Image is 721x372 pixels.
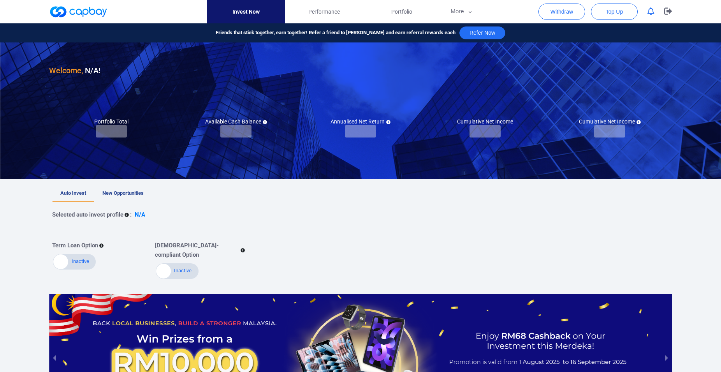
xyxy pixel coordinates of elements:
[205,118,267,125] h5: Available Cash Balance
[130,210,132,219] p: :
[331,118,390,125] h5: Annualised Net Return
[52,210,123,219] p: Selected auto invest profile
[308,7,340,16] span: Performance
[155,241,239,259] p: [DEMOGRAPHIC_DATA]-compliant Option
[135,210,145,219] p: N/A
[60,190,86,196] span: Auto Invest
[391,7,412,16] span: Portfolio
[49,66,83,75] span: Welcome,
[579,118,641,125] h5: Cumulative Net Income
[459,26,505,39] button: Refer Now
[591,4,638,20] button: Top Up
[606,8,623,16] span: Top Up
[538,4,585,20] button: Withdraw
[216,29,455,37] span: Friends that stick together, earn together! Refer a friend to [PERSON_NAME] and earn referral rew...
[49,64,100,77] h3: N/A !
[457,118,513,125] h5: Cumulative Net Income
[52,241,98,250] p: Term Loan Option
[94,118,128,125] h5: Portfolio Total
[102,190,144,196] span: New Opportunities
